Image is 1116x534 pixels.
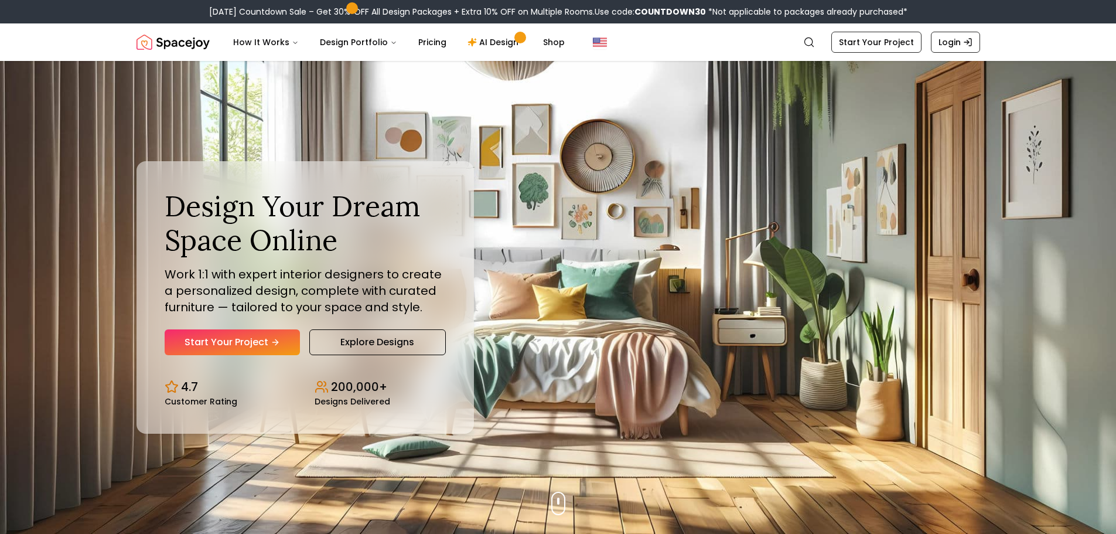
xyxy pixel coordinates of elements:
[181,379,198,395] p: 4.7
[534,30,574,54] a: Shop
[209,6,907,18] div: [DATE] Countdown Sale – Get 30% OFF All Design Packages + Extra 10% OFF on Multiple Rooms.
[165,266,446,315] p: Work 1:1 with expert interior designers to create a personalized design, complete with curated fu...
[706,6,907,18] span: *Not applicable to packages already purchased*
[634,6,706,18] b: COUNTDOWN30
[409,30,456,54] a: Pricing
[224,30,308,54] button: How It Works
[165,189,446,257] h1: Design Your Dream Space Online
[165,397,237,406] small: Customer Rating
[831,32,922,53] a: Start Your Project
[136,23,980,61] nav: Global
[331,379,387,395] p: 200,000+
[595,6,706,18] span: Use code:
[931,32,980,53] a: Login
[309,329,446,355] a: Explore Designs
[165,329,300,355] a: Start Your Project
[224,30,574,54] nav: Main
[315,397,390,406] small: Designs Delivered
[310,30,407,54] button: Design Portfolio
[136,30,210,54] a: Spacejoy
[136,30,210,54] img: Spacejoy Logo
[593,35,607,49] img: United States
[165,369,446,406] div: Design stats
[458,30,531,54] a: AI Design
